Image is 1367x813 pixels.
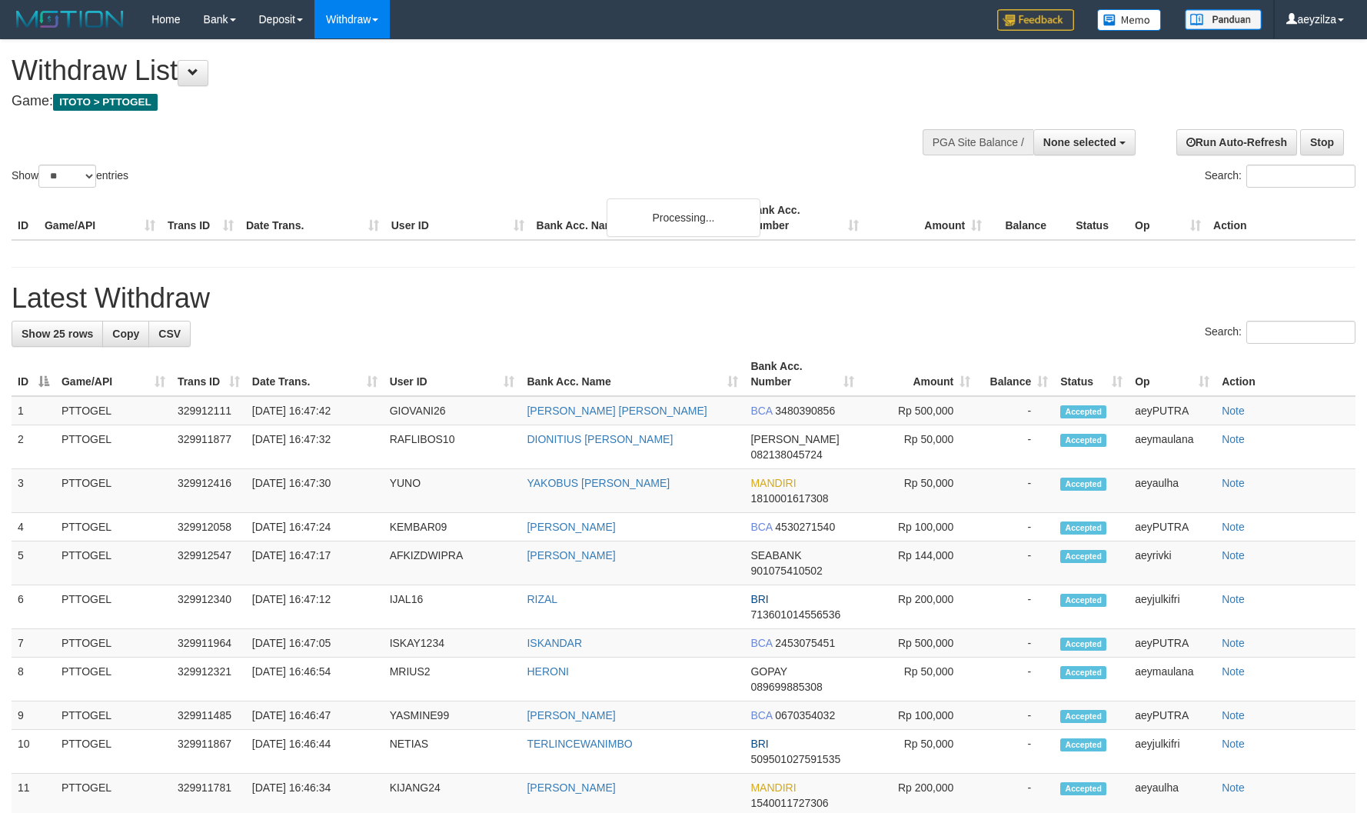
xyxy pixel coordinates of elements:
input: Search: [1246,321,1355,344]
label: Show entries [12,165,128,188]
a: Note [1222,593,1245,605]
th: Action [1216,352,1355,396]
td: [DATE] 16:47:05 [246,629,384,658]
a: Note [1222,405,1245,417]
span: [PERSON_NAME] [750,433,839,445]
span: BCA [750,709,772,721]
th: ID: activate to sort column descending [12,352,55,396]
span: Accepted [1060,710,1106,723]
span: BRI [750,593,768,605]
td: [DATE] 16:46:54 [246,658,384,701]
th: Trans ID: activate to sort column ascending [171,352,246,396]
td: PTTOGEL [55,425,171,469]
a: Run Auto-Refresh [1176,129,1297,155]
td: Rp 50,000 [860,730,976,774]
a: ISKANDAR [527,637,582,649]
td: aeyaulha [1129,469,1216,513]
th: Bank Acc. Name: activate to sort column ascending [521,352,744,396]
td: - [976,425,1054,469]
a: Note [1222,433,1245,445]
img: Button%20Memo.svg [1097,9,1162,31]
td: 329911964 [171,629,246,658]
td: [DATE] 16:46:44 [246,730,384,774]
a: YAKOBUS [PERSON_NAME] [527,477,670,489]
td: Rp 500,000 [860,629,976,658]
label: Search: [1205,165,1355,188]
td: aeyPUTRA [1129,701,1216,730]
th: User ID: activate to sort column ascending [384,352,521,396]
td: aeymaulana [1129,658,1216,701]
td: RAFLIBOS10 [384,425,521,469]
td: PTTOGEL [55,658,171,701]
td: PTTOGEL [55,541,171,585]
span: Accepted [1060,521,1106,535]
th: Game/API [38,196,161,240]
span: Copy 713601014556536 to clipboard [750,608,840,621]
th: Date Trans. [240,196,385,240]
a: Note [1222,781,1245,794]
th: Trans ID [161,196,240,240]
td: NETIAS [384,730,521,774]
td: aeyrivki [1129,541,1216,585]
a: HERONI [527,665,568,678]
td: 329912111 [171,396,246,425]
div: PGA Site Balance / [923,129,1033,155]
a: Show 25 rows [12,321,103,347]
a: Note [1222,477,1245,489]
th: Amount: activate to sort column ascending [860,352,976,396]
td: PTTOGEL [55,629,171,658]
a: Note [1222,709,1245,721]
span: Show 25 rows [22,328,93,340]
td: Rp 50,000 [860,425,976,469]
td: - [976,629,1054,658]
span: ITOTO > PTTOGEL [53,94,158,111]
h1: Withdraw List [12,55,896,86]
span: BRI [750,738,768,750]
a: Note [1222,521,1245,533]
span: BCA [750,405,772,417]
td: 3 [12,469,55,513]
td: - [976,541,1054,585]
td: Rp 500,000 [860,396,976,425]
select: Showentries [38,165,96,188]
td: - [976,513,1054,541]
td: [DATE] 16:47:12 [246,585,384,629]
td: - [976,396,1054,425]
td: Rp 100,000 [860,513,976,541]
td: [DATE] 16:47:32 [246,425,384,469]
td: Rp 200,000 [860,585,976,629]
span: Copy 089699885308 to clipboard [750,681,822,693]
th: Amount [865,196,988,240]
td: [DATE] 16:47:17 [246,541,384,585]
a: Note [1222,637,1245,649]
td: aeyPUTRA [1129,396,1216,425]
td: PTTOGEL [55,730,171,774]
input: Search: [1246,165,1355,188]
span: Accepted [1060,638,1106,651]
span: Copy 0670354032 to clipboard [775,709,835,721]
span: Accepted [1060,550,1106,563]
a: [PERSON_NAME] [527,709,615,721]
td: 329911485 [171,701,246,730]
th: Bank Acc. Number [742,196,865,240]
th: Op: activate to sort column ascending [1129,352,1216,396]
td: 9 [12,701,55,730]
h1: Latest Withdraw [12,283,1355,314]
span: Copy [112,328,139,340]
td: aeyPUTRA [1129,629,1216,658]
a: Note [1222,738,1245,750]
span: None selected [1043,136,1116,148]
a: Copy [102,321,149,347]
h4: Game: [12,94,896,109]
td: 329911877 [171,425,246,469]
th: Status: activate to sort column ascending [1054,352,1129,396]
td: 5 [12,541,55,585]
td: [DATE] 16:47:24 [246,513,384,541]
td: 329912321 [171,658,246,701]
td: Rp 50,000 [860,469,976,513]
td: PTTOGEL [55,396,171,425]
a: RIZAL [527,593,557,605]
span: Copy 1810001617308 to clipboard [750,492,828,505]
a: CSV [148,321,191,347]
span: Accepted [1060,782,1106,795]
